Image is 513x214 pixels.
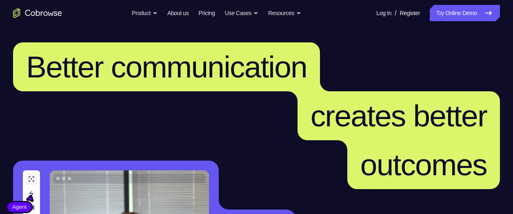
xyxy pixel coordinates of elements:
span: Agent [7,203,31,211]
a: Pricing [198,5,215,21]
a: Register [400,5,420,21]
a: Log In [376,5,391,21]
span: / [395,8,396,18]
span: outcomes [360,148,487,182]
button: Use Cases [225,5,258,21]
a: About us [167,5,189,21]
span: Better communication [26,50,307,84]
a: Go to the home page [13,8,62,18]
span: creates better [311,99,487,133]
button: Resources [268,5,301,21]
a: Try Online Demo [430,5,500,21]
button: Product [132,5,158,21]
